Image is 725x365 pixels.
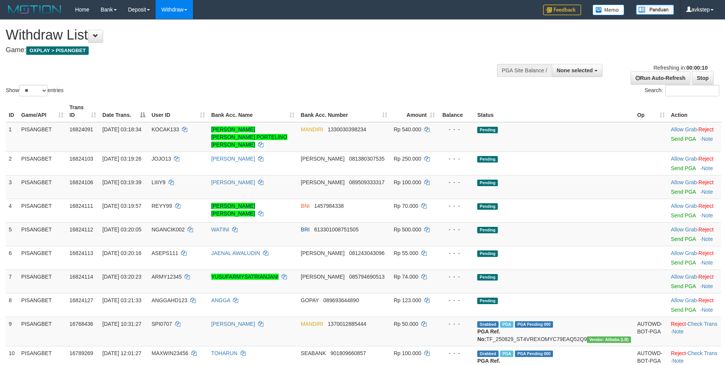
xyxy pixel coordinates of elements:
span: 16824111 [70,203,93,209]
a: Reject [698,156,714,162]
span: 16789269 [70,350,93,356]
span: [DATE] 03:18:34 [102,126,141,132]
a: YUSUFARMYSATRIANJANI [211,274,279,280]
a: Reject [698,297,714,303]
span: Rp 100.000 [394,179,421,185]
button: None selected [552,64,602,77]
span: Copy 089693644890 to clipboard [323,297,359,303]
img: MOTION_logo.png [6,4,64,15]
span: Rp 70.000 [394,203,418,209]
a: ANGGA [211,297,230,303]
span: None selected [557,67,593,73]
a: Send PGA [671,136,696,142]
a: Send PGA [671,260,696,266]
span: ARMY12345 [151,274,182,280]
a: Note [672,328,684,335]
span: BNI [301,203,309,209]
td: · [668,151,721,175]
strong: 00:00:10 [686,65,707,71]
div: - - - [441,202,471,210]
span: · [671,179,698,185]
span: MANDIRI [301,126,323,132]
a: Note [702,236,713,242]
h1: Withdraw List [6,27,476,43]
span: Pending [477,227,498,233]
td: · [668,122,721,152]
div: - - - [441,320,471,328]
span: [PERSON_NAME] [301,274,344,280]
span: · [671,226,698,233]
a: Allow Grab [671,156,697,162]
th: Amount: activate to sort column ascending [390,100,438,122]
a: Stop [692,72,714,84]
a: [PERSON_NAME] [211,321,255,327]
td: PISANGBET [18,199,67,222]
span: [DATE] 03:21:33 [102,297,141,303]
td: PISANGBET [18,151,67,175]
span: Pending [477,127,498,133]
div: - - - [441,226,471,233]
label: Show entries [6,85,64,96]
span: 16824114 [70,274,93,280]
td: 5 [6,222,18,246]
span: GOPAY [301,297,319,303]
span: ANGGAHD123 [151,297,187,303]
td: PISANGBET [18,175,67,199]
span: [PERSON_NAME] [301,250,344,256]
a: Note [702,165,713,171]
span: 16824106 [70,179,93,185]
a: Allow Grab [671,203,697,209]
a: Allow Grab [671,297,697,303]
a: Note [702,283,713,289]
span: [PERSON_NAME] [301,156,344,162]
a: WATINI [211,226,229,233]
span: 16824127 [70,297,93,303]
td: PISANGBET [18,246,67,269]
span: Pending [477,250,498,257]
td: 9 [6,317,18,346]
a: Allow Grab [671,179,697,185]
b: PGA Ref. No: [477,328,500,342]
span: Pending [477,156,498,163]
span: Copy 1457984338 to clipboard [314,203,344,209]
span: MANDIRI [301,321,323,327]
td: AUTOWD-BOT-PGA [634,317,668,346]
td: TF_250829_ST4VREXOMYC79EAQ52Q9 [474,317,634,346]
div: - - - [441,273,471,281]
th: User ID: activate to sort column ascending [148,100,208,122]
span: Copy 081380307535 to clipboard [349,156,384,162]
div: - - - [441,296,471,304]
span: OXPLAY > PISANGBET [26,46,89,55]
span: REYY99 [151,203,172,209]
td: · [668,269,721,293]
div: - - - [441,155,471,163]
span: 16824113 [70,250,93,256]
td: PISANGBET [18,269,67,293]
span: Pending [477,274,498,281]
td: · [668,175,721,199]
td: 4 [6,199,18,222]
div: PGA Site Balance / [497,64,552,77]
div: - - - [441,126,471,133]
span: 16824091 [70,126,93,132]
span: [DATE] 03:20:23 [102,274,141,280]
a: Send PGA [671,236,696,242]
span: Marked by avksurya [500,351,513,357]
a: Reject [671,350,686,356]
span: 16824103 [70,156,93,162]
label: Search: [645,85,719,96]
span: [PERSON_NAME] [301,179,344,185]
th: Status [474,100,634,122]
select: Showentries [19,85,48,96]
span: SEABANK [301,350,326,356]
span: [DATE] 10:31:27 [102,321,141,327]
a: [PERSON_NAME] [PERSON_NAME] PORTELINO [PERSON_NAME] [211,126,287,148]
img: panduan.png [636,5,674,15]
img: Button%20Memo.svg [593,5,625,15]
a: Check Trans [687,350,717,356]
span: Refreshing in: [653,65,707,71]
span: [DATE] 03:20:16 [102,250,141,256]
a: Note [702,260,713,266]
img: Feedback.jpg [543,5,581,15]
a: Allow Grab [671,274,697,280]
